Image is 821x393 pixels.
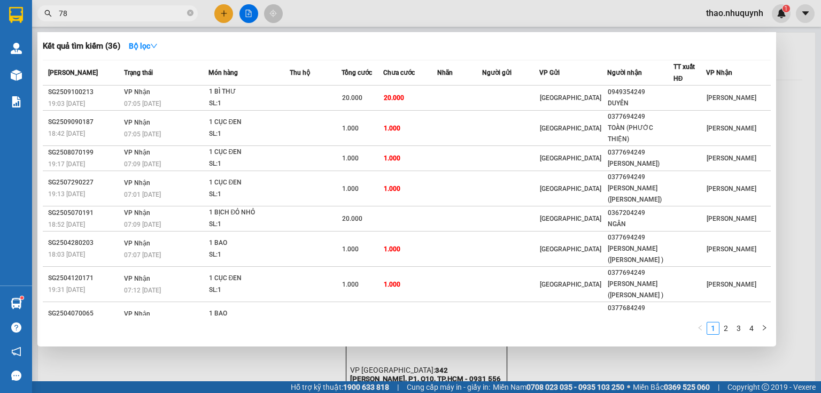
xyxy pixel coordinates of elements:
[48,100,85,107] span: 19:03 [DATE]
[48,160,85,168] span: 19:17 [DATE]
[608,243,673,266] div: [PERSON_NAME] ([PERSON_NAME] )
[11,298,22,309] img: warehouse-icon
[732,322,745,335] li: 3
[540,94,601,102] span: [GEOGRAPHIC_DATA]
[733,322,745,334] a: 3
[608,98,673,109] div: DUYÊN
[124,287,161,294] span: 07:12 [DATE]
[608,122,673,145] div: TOÀN (PHƯỚC THIỆN)
[383,69,415,76] span: Chưa cước
[707,322,719,334] a: 1
[707,94,756,102] span: [PERSON_NAME]
[48,87,121,98] div: SG2509100213
[608,314,673,336] div: [PERSON_NAME] ([PERSON_NAME] )
[608,232,673,243] div: 0377694249
[209,189,289,201] div: SL: 1
[124,191,161,198] span: 07:01 [DATE]
[608,147,673,158] div: 0377694249
[437,69,453,76] span: Nhãn
[48,308,121,319] div: SG2504070065
[48,190,85,198] span: 19:13 [DATE]
[209,284,289,296] div: SL: 1
[707,155,756,162] span: [PERSON_NAME]
[209,249,289,261] div: SL: 1
[706,69,732,76] span: VP Nhận
[150,42,158,50] span: down
[707,185,756,192] span: [PERSON_NAME]
[342,281,359,288] span: 1.000
[342,94,362,102] span: 20.000
[746,322,757,334] a: 4
[48,69,98,76] span: [PERSON_NAME]
[608,158,673,169] div: [PERSON_NAME])
[124,160,161,168] span: 07:09 [DATE]
[209,117,289,128] div: 1 CỤC ĐEN
[43,41,120,52] h3: Kết quả tìm kiếm ( 36 )
[384,245,400,253] span: 1.000
[482,69,512,76] span: Người gửi
[11,43,22,54] img: warehouse-icon
[124,88,150,96] span: VP Nhận
[48,273,121,284] div: SG2504120171
[342,155,359,162] span: 1.000
[290,69,310,76] span: Thu hộ
[209,177,289,189] div: 1 CỤC ĐEN
[342,215,362,222] span: 20.000
[707,215,756,222] span: [PERSON_NAME]
[209,158,289,170] div: SL: 1
[694,322,707,335] button: left
[209,207,289,219] div: 1 BỊCH ĐỎ NHỎ
[540,245,601,253] span: [GEOGRAPHIC_DATA]
[758,322,771,335] button: right
[342,185,359,192] span: 1.000
[120,37,166,55] button: Bộ lọcdown
[608,219,673,230] div: NGÂN
[720,322,732,334] a: 2
[608,172,673,183] div: 0377694249
[48,117,121,128] div: SG2509090187
[697,325,703,331] span: left
[124,100,161,107] span: 07:05 [DATE]
[11,96,22,107] img: solution-icon
[124,240,150,247] span: VP Nhận
[44,10,52,17] span: search
[719,322,732,335] li: 2
[694,322,707,335] li: Previous Page
[208,69,238,76] span: Món hàng
[187,9,193,19] span: close-circle
[745,322,758,335] li: 4
[209,273,289,284] div: 1 CỤC ĐEN
[59,7,185,19] input: Tìm tên, số ĐT hoặc mã đơn
[342,245,359,253] span: 1.000
[707,125,756,132] span: [PERSON_NAME]
[20,296,24,299] sup: 1
[124,275,150,282] span: VP Nhận
[707,281,756,288] span: [PERSON_NAME]
[124,69,153,76] span: Trạng thái
[209,237,289,249] div: 1 BAO
[209,128,289,140] div: SL: 1
[540,125,601,132] span: [GEOGRAPHIC_DATA]
[187,10,193,16] span: close-circle
[48,221,85,228] span: 18:52 [DATE]
[48,177,121,188] div: SG2507290227
[124,130,161,138] span: 07:05 [DATE]
[607,69,642,76] span: Người nhận
[48,147,121,158] div: SG2508070199
[539,69,560,76] span: VP Gửi
[124,119,150,126] span: VP Nhận
[11,70,22,81] img: warehouse-icon
[129,42,158,50] strong: Bộ lọc
[124,221,161,228] span: 07:09 [DATE]
[124,179,150,187] span: VP Nhận
[342,69,372,76] span: Tổng cước
[608,267,673,279] div: 0377694249
[384,155,400,162] span: 1.000
[11,371,21,381] span: message
[384,125,400,132] span: 1.000
[124,310,150,318] span: VP Nhận
[608,87,673,98] div: 0949354249
[540,281,601,288] span: [GEOGRAPHIC_DATA]
[608,303,673,314] div: 0377684249
[540,215,601,222] span: [GEOGRAPHIC_DATA]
